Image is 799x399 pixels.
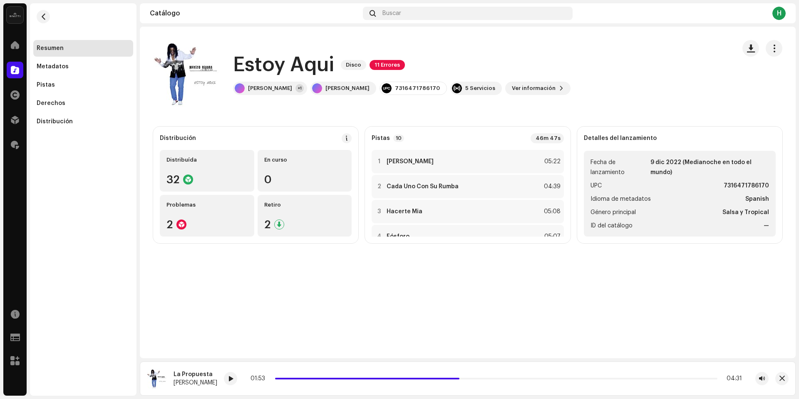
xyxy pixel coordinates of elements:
[147,369,167,389] img: ffb937fb-c5fa-4a10-85ab-9b891683e532
[387,183,459,190] strong: Cada Uno Con Su Rumba
[160,135,196,142] div: Distribución
[542,232,561,242] div: 05:07
[584,135,657,142] strong: Detalles del lanzamiento
[591,221,633,231] span: ID del catálogo
[264,202,345,208] div: Retiro
[764,221,769,231] strong: —
[372,135,390,142] strong: Pistas
[166,157,248,163] div: Distribuída
[33,95,133,112] re-m-nav-item: Derechos
[33,58,133,75] re-m-nav-item: Metadatos
[37,63,69,70] div: Metadatos
[295,84,304,92] div: +1
[233,52,334,78] h1: Estoy Aqui
[591,194,651,204] span: Idioma de metadatos
[341,60,366,70] span: Disco
[542,207,561,217] div: 05:08
[33,113,133,130] re-m-nav-item: Distribución
[722,207,769,217] strong: Salsa y Tropical
[251,375,272,382] div: 01:53
[542,157,561,167] div: 05:22
[33,40,133,57] re-m-nav-item: Resumen
[505,82,571,95] button: Ver información
[387,208,422,215] strong: Hacerte Mia
[512,80,556,97] span: Ver información
[325,85,370,92] div: [PERSON_NAME]
[387,158,434,165] strong: [PERSON_NAME]
[542,182,561,192] div: 04:39
[721,375,742,382] div: 04:31
[37,45,64,52] div: Resumen
[591,157,649,177] span: Fecha de lanzamiento
[166,202,248,208] div: Problemas
[395,85,440,92] div: 7316471786170
[772,7,786,20] div: H
[465,85,495,92] div: 5 Servicios
[531,133,564,143] div: 46m 47s
[174,379,217,386] div: [PERSON_NAME]
[591,181,602,191] span: UPC
[7,7,23,23] img: 02a7c2d3-3c89-4098-b12f-2ff2945c95ee
[724,181,769,191] strong: 7316471786170
[387,233,409,240] strong: Fósforo
[37,82,55,88] div: Pistas
[248,85,292,92] div: [PERSON_NAME]
[591,207,636,217] span: Género principal
[174,371,217,378] div: La Propuesta
[393,135,404,142] p-badge: 10
[382,10,401,17] span: Buscar
[745,194,769,204] strong: Spanish
[37,100,65,107] div: Derechos
[33,77,133,93] re-m-nav-item: Pistas
[37,118,73,125] div: Distribución
[650,157,769,177] strong: 9 dic 2022 (Medianoche en todo el mundo)
[150,10,360,17] div: Catálogo
[264,157,345,163] div: En curso
[370,60,405,70] span: 11 Errores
